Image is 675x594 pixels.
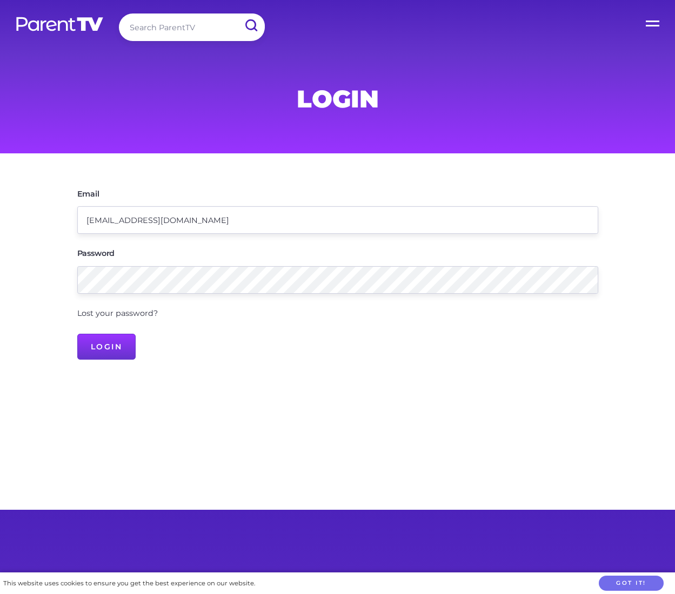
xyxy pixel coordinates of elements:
[237,13,265,38] input: Submit
[77,88,598,110] h1: Login
[3,578,255,589] div: This website uses cookies to ensure you get the best experience on our website.
[77,190,99,198] label: Email
[77,308,158,318] a: Lost your password?
[77,249,115,257] label: Password
[77,334,136,360] input: Login
[599,576,664,591] button: Got it!
[119,13,265,41] input: Search ParentTV
[15,16,104,32] img: parenttv-logo-white.4c85aaf.svg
